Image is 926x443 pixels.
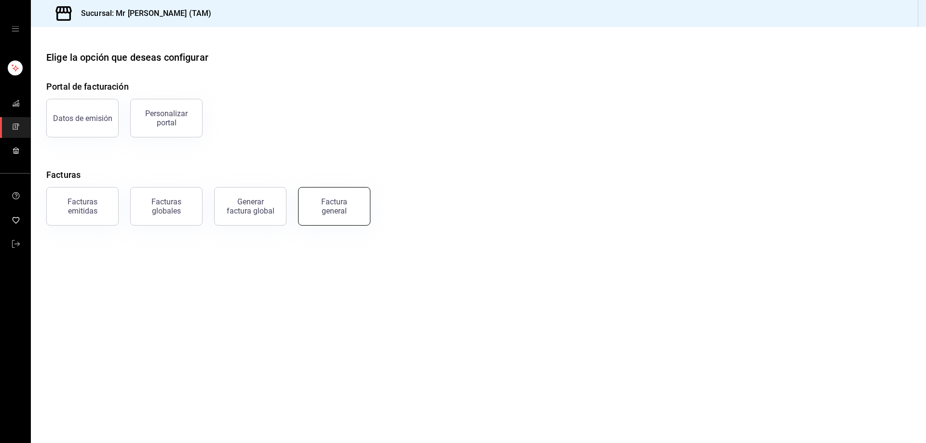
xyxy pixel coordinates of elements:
[46,187,119,226] button: Facturas emitidas
[12,25,19,33] button: open drawer
[130,187,203,226] button: Facturas globales
[298,187,370,226] button: Factura general
[53,197,112,215] div: Facturas emitidas
[136,197,196,215] div: Facturas globales
[136,109,196,127] div: Personalizar portal
[53,114,112,123] div: Datos de emisión
[226,197,274,215] div: Generar factura global
[46,50,208,65] div: Elige la opción que deseas configurar
[130,99,203,137] button: Personalizar portal
[73,8,211,19] h3: Sucursal: Mr [PERSON_NAME] (TAM)
[46,99,119,137] button: Datos de emisión
[46,80,911,93] h4: Portal de facturación
[310,197,358,215] div: Factura general
[214,187,286,226] button: Generar factura global
[46,168,911,181] h4: Facturas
